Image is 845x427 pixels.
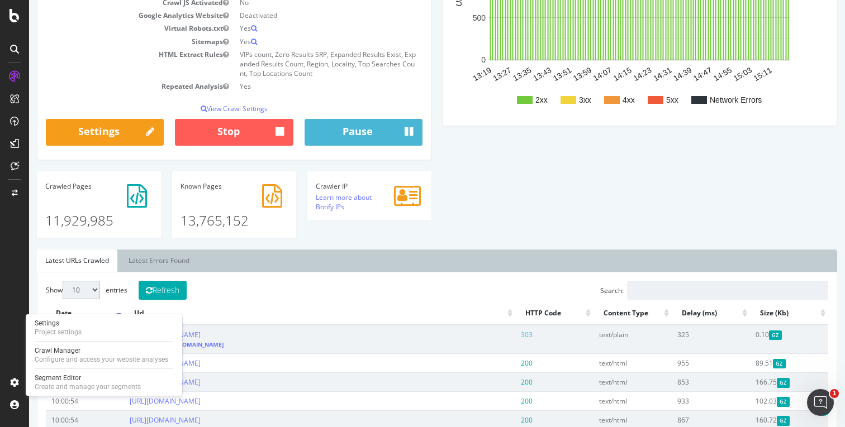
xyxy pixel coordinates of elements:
[17,372,95,391] td: 10:00:54
[287,193,343,212] a: Learn more about Botify IPs
[17,119,135,146] a: Settings
[17,325,95,353] td: 10:00:54
[151,193,259,230] p: 13,765,152
[17,22,205,35] td: Virtual Robots.txt
[623,65,644,83] text: 14:31
[740,330,753,340] span: Gzipped Content
[564,391,643,410] td: text/html
[205,9,393,22] td: Deactivated
[723,65,744,83] text: 15:11
[492,377,504,387] span: 200
[205,22,393,35] td: Yes
[16,183,124,190] h4: Pages Crawled
[492,358,504,368] span: 200
[442,65,464,83] text: 13:19
[523,65,544,83] text: 13:51
[564,325,643,353] td: text/plain
[35,328,82,337] div: Project settings
[564,353,643,372] td: text/html
[482,65,504,83] text: 13:35
[452,56,457,65] text: 0
[830,389,839,398] span: 1
[17,48,205,80] td: HTML Extract Rules
[444,13,457,22] text: 500
[17,353,95,372] td: 10:00:54
[17,35,205,48] td: Sitemaps
[91,250,169,272] a: Latest Errors Found
[703,65,725,83] text: 15:03
[17,391,95,410] td: 10:00:54
[101,377,172,387] a: [URL][DOMAIN_NAME]
[35,346,168,355] div: Crawl Manager
[8,250,88,272] a: Latest URLs Crawled
[17,80,205,93] td: Repeated Analysis
[146,119,264,146] button: Stop
[550,95,562,104] text: 3xx
[486,303,564,324] th: HTTP Code: activate to sort column ascending
[582,65,604,83] text: 14:15
[721,353,799,372] td: 89.51
[643,391,721,410] td: 933
[492,396,504,406] span: 200
[34,281,71,299] select: Showentries
[643,325,721,353] td: 325
[643,353,721,372] td: 955
[748,397,761,406] span: Gzipped Content
[35,355,168,364] div: Configure and access your website analyses
[564,303,643,324] th: Content Type: activate to sort column ascending
[502,65,524,83] text: 13:43
[462,65,484,83] text: 13:27
[30,372,178,392] a: Segment EditorCreate and manage your segments
[16,193,124,230] p: 11,929,985
[748,416,761,425] span: Gzipped Content
[721,325,799,353] td: 0.10
[35,373,141,382] div: Segment Editor
[571,281,799,300] label: Search:
[151,183,259,190] h4: Pages Known
[101,396,172,406] a: [URL][DOMAIN_NAME]
[492,330,504,339] span: 303
[602,65,624,83] text: 14:23
[663,65,685,83] text: 14:47
[564,372,643,391] td: text/html
[681,95,733,104] text: Network Errors
[594,95,606,104] text: 4xx
[205,48,393,80] td: VIPs count, Zero Results SRP, Expanded Results Exist, Expanded Results Count, Region, Locality, T...
[543,65,564,83] text: 13:59
[17,281,98,299] label: Show entries
[748,378,761,387] span: Gzipped Content
[35,319,82,328] div: Settings
[287,183,394,190] h4: Crawler IP
[205,80,393,93] td: Yes
[132,340,194,348] a: [URL][DOMAIN_NAME]
[683,65,705,83] text: 14:55
[30,345,178,365] a: Crawl ManagerConfigure and access your website analyses
[506,95,519,104] text: 2xx
[643,372,721,391] td: 853
[101,358,172,368] a: [URL][DOMAIN_NAME]
[721,391,799,410] td: 102.03
[205,35,393,48] td: Yes
[721,372,799,391] td: 166.75
[17,303,95,324] th: Date: activate to sort column ascending
[110,281,158,300] button: Refresh
[807,389,834,416] iframe: Intercom live chat
[101,340,194,348] small: redirects to
[35,382,141,391] div: Create and manage your segments
[101,415,172,425] a: [URL][DOMAIN_NAME]
[563,65,585,83] text: 14:07
[721,303,799,324] th: Size (Kb): activate to sort column ascending
[17,9,205,22] td: Google Analytics Website
[643,303,721,324] th: Delay (ms): activate to sort column ascending
[276,119,393,146] button: Pause
[598,281,799,300] input: Search:
[643,65,664,83] text: 14:39
[744,359,757,368] span: Gzipped Content
[30,318,178,338] a: SettingsProject settings
[492,415,504,425] span: 200
[17,104,393,113] p: View Crawl Settings
[95,303,486,324] th: Url: activate to sort column ascending
[637,95,649,104] text: 5xx
[101,330,172,339] a: [URL][DOMAIN_NAME]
